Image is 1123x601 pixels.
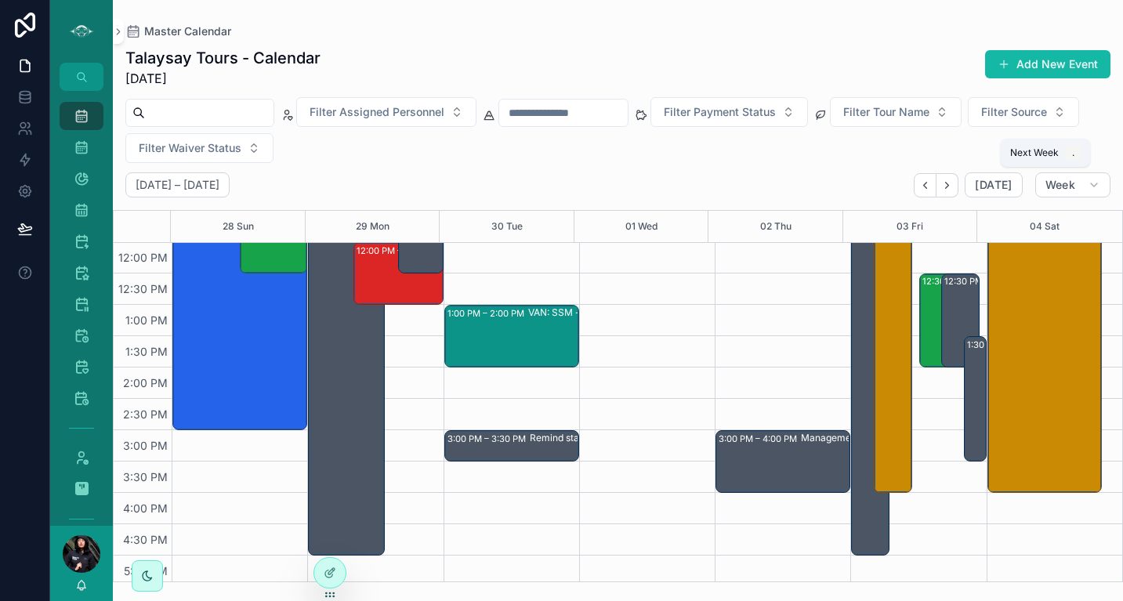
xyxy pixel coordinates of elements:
[119,407,172,421] span: 2:30 PM
[801,432,931,444] div: Management Calendar Review
[447,431,530,447] div: 3:00 PM – 3:30 PM
[173,212,306,429] div: 11:30 AM – 3:00 PMSSC: 3.5 Hr Paddle Tour (2) [PERSON_NAME], TW:YYAG-KEJR
[125,24,231,39] a: Master Calendar
[119,439,172,452] span: 3:00 PM
[223,211,254,242] button: 28 Sun
[967,337,1048,353] div: 1:30 PM – 3:30 PM
[136,177,219,193] h2: [DATE] – [DATE]
[843,104,929,120] span: Filter Tour Name
[920,274,957,367] div: 12:30 PM – 2:00 PM
[447,306,528,321] div: 1:00 PM – 2:00 PM
[965,337,986,461] div: 1:30 PM – 3:30 PM
[119,533,172,546] span: 4:30 PM
[125,47,321,69] h1: Talaysay Tours - Calendar
[69,19,94,44] img: App logo
[1067,147,1079,159] span: .
[119,376,172,389] span: 2:00 PM
[830,97,962,127] button: Select Button
[354,243,443,304] div: 12:00 PM – 1:00 PMZ: Group School Tours (1) [PERSON_NAME], TW:IHCB-DTVY
[942,274,979,367] div: 12:30 PM – 2:00 PM
[121,313,172,327] span: 1:00 PM
[922,273,1009,289] div: 12:30 PM – 2:00 PM
[897,211,923,242] button: 03 Fri
[664,104,776,120] span: Filter Payment Status
[114,282,172,295] span: 12:30 PM
[650,97,808,127] button: Select Button
[1030,211,1060,242] button: 04 Sat
[981,104,1047,120] span: Filter Source
[121,345,172,358] span: 1:30 PM
[528,306,658,319] div: VAN: SSM - [PERSON_NAME] (25) [PERSON_NAME], TW:[PERSON_NAME]-AIZE
[120,564,172,577] span: 5:00 PM
[139,140,241,156] span: Filter Waiver Status
[1010,147,1059,159] span: Next Week
[356,211,389,242] button: 29 Mon
[1035,172,1110,197] button: Week
[760,211,792,242] button: 02 Thu
[357,243,441,259] div: 12:00 PM – 1:00 PM
[445,431,578,461] div: 3:00 PM – 3:30 PMRemind staff to submit hours
[119,470,172,483] span: 3:30 PM
[975,178,1012,192] span: [DATE]
[625,211,657,242] button: 01 Wed
[296,97,476,127] button: Select Button
[50,91,113,526] div: scrollable content
[988,118,1101,492] div: 10:00 AM – 4:00 PM: Swiya Farm Event: CC and others
[310,104,444,120] span: Filter Assigned Personnel
[491,211,523,242] button: 30 Tue
[965,172,1022,197] button: [DATE]
[719,431,801,447] div: 3:00 PM – 4:00 PM
[914,173,936,197] button: Back
[125,69,321,88] span: [DATE]
[716,431,849,492] div: 3:00 PM – 4:00 PMManagement Calendar Review
[944,273,1031,289] div: 12:30 PM – 2:00 PM
[985,50,1110,78] button: Add New Event
[144,24,231,39] span: Master Calendar
[875,55,911,492] div: 9:00 AM – 4:00 PM: Workshop: Nuerobiology of Trauma - CC
[114,251,172,264] span: 12:00 PM
[125,133,274,163] button: Select Button
[445,306,578,367] div: 1:00 PM – 2:00 PMVAN: SSM - [PERSON_NAME] (25) [PERSON_NAME], TW:[PERSON_NAME]-AIZE
[119,501,172,515] span: 4:00 PM
[968,97,1079,127] button: Select Button
[936,173,958,197] button: Next
[530,432,656,444] div: Remind staff to submit hours
[1045,178,1075,192] span: Week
